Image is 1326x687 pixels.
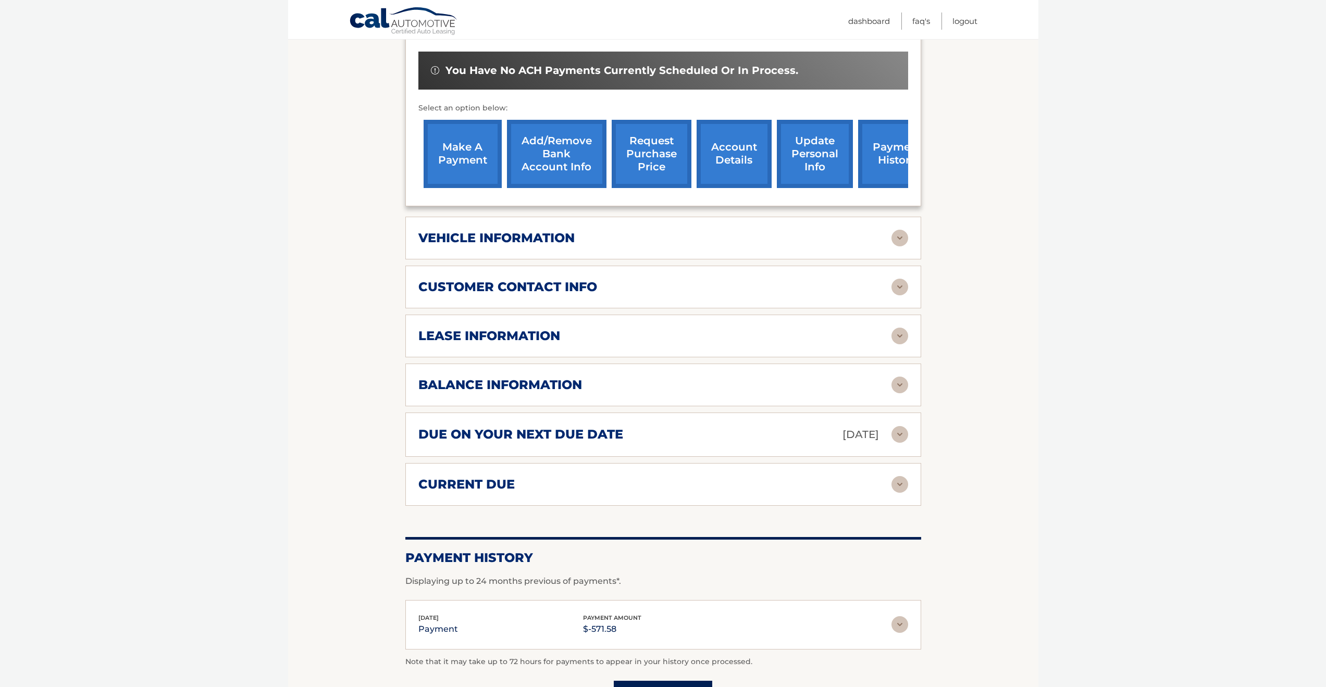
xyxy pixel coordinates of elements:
[418,230,575,246] h2: vehicle information
[418,622,458,636] p: payment
[405,656,921,668] p: Note that it may take up to 72 hours for payments to appear in your history once processed.
[891,426,908,443] img: accordion-rest.svg
[418,102,908,115] p: Select an option below:
[424,120,502,188] a: make a payment
[418,377,582,393] h2: balance information
[418,427,623,442] h2: due on your next due date
[418,477,515,492] h2: current due
[418,328,560,344] h2: lease information
[583,614,641,621] span: payment amount
[858,120,936,188] a: payment history
[891,230,908,246] img: accordion-rest.svg
[952,13,977,30] a: Logout
[891,279,908,295] img: accordion-rest.svg
[507,120,606,188] a: Add/Remove bank account info
[405,550,921,566] h2: Payment History
[445,64,798,77] span: You have no ACH payments currently scheduled or in process.
[349,7,458,37] a: Cal Automotive
[891,377,908,393] img: accordion-rest.svg
[842,426,879,444] p: [DATE]
[418,614,439,621] span: [DATE]
[583,622,641,636] p: $-571.58
[612,120,691,188] a: request purchase price
[848,13,890,30] a: Dashboard
[891,328,908,344] img: accordion-rest.svg
[891,616,908,633] img: accordion-rest.svg
[891,476,908,493] img: accordion-rest.svg
[431,66,439,74] img: alert-white.svg
[697,120,772,188] a: account details
[777,120,853,188] a: update personal info
[405,575,921,588] p: Displaying up to 24 months previous of payments*.
[912,13,930,30] a: FAQ's
[418,279,597,295] h2: customer contact info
